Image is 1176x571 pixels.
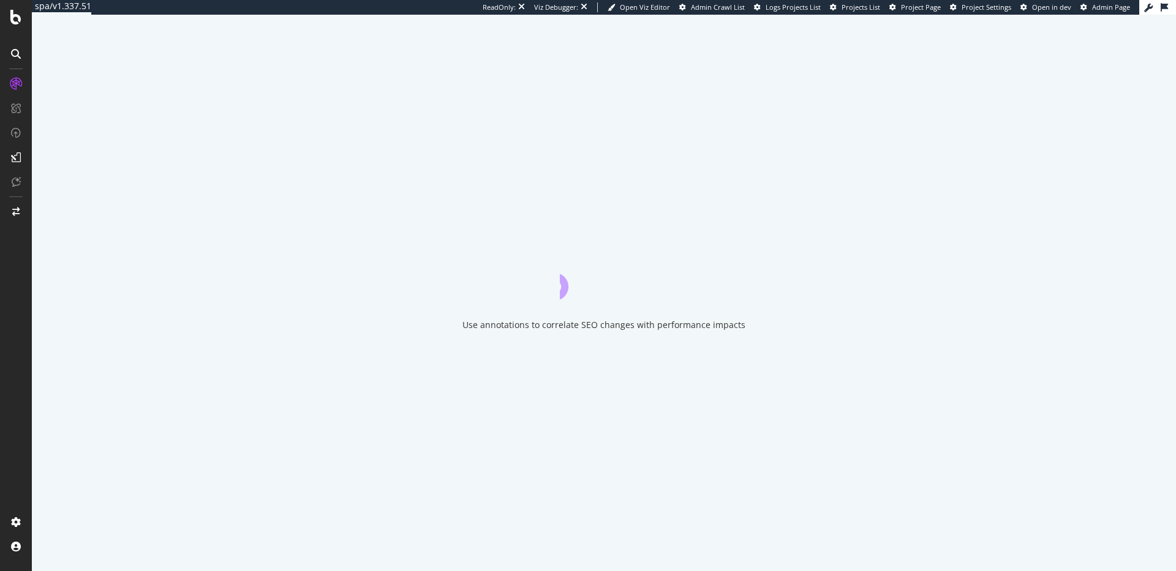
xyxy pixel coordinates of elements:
a: Admin Crawl List [679,2,745,12]
span: Admin Crawl List [691,2,745,12]
a: Project Settings [950,2,1011,12]
a: Projects List [830,2,880,12]
a: Open Viz Editor [608,2,670,12]
a: Logs Projects List [754,2,821,12]
div: ReadOnly: [483,2,516,12]
div: Use annotations to correlate SEO changes with performance impacts [462,319,745,331]
a: Open in dev [1020,2,1071,12]
span: Project Page [901,2,941,12]
span: Open in dev [1032,2,1071,12]
span: Project Settings [962,2,1011,12]
span: Admin Page [1092,2,1130,12]
a: Admin Page [1080,2,1130,12]
span: Logs Projects List [766,2,821,12]
span: Open Viz Editor [620,2,670,12]
div: Viz Debugger: [534,2,578,12]
span: Projects List [842,2,880,12]
a: Project Page [889,2,941,12]
div: animation [560,255,648,299]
